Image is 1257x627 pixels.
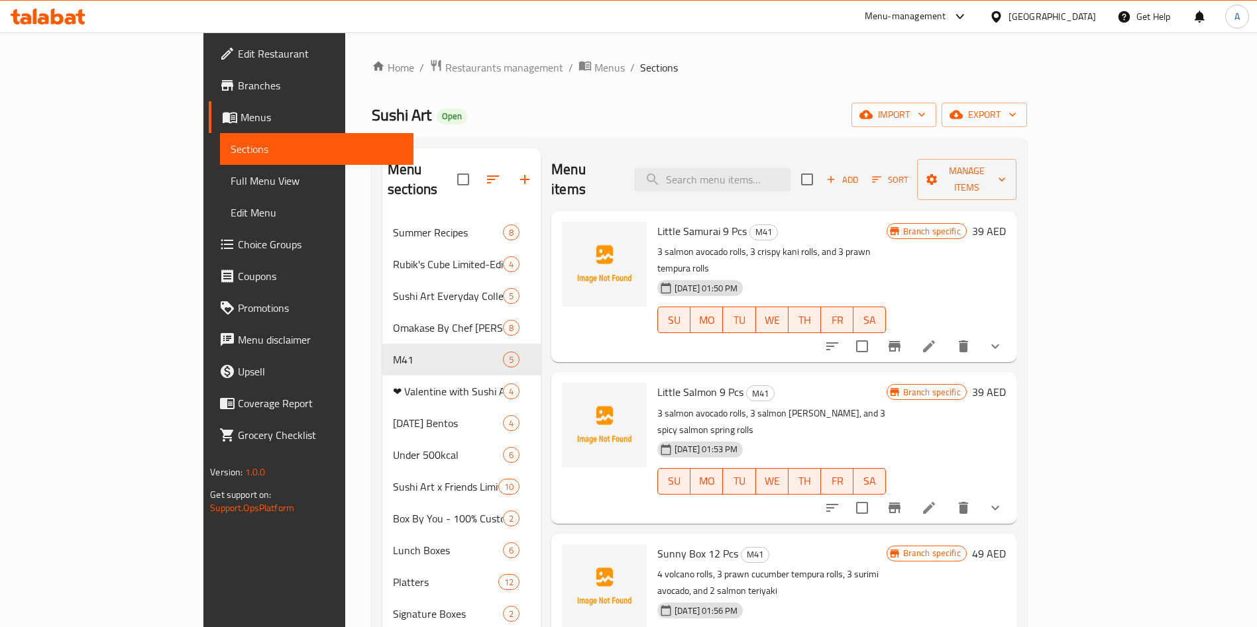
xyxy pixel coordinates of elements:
span: M41 [747,386,774,401]
span: Sections [640,60,678,75]
span: FR [826,471,848,491]
li: / [569,60,573,75]
span: Select to update [848,332,876,360]
div: items [503,224,519,240]
span: Sunny Box 12 Pcs [657,544,738,563]
span: Menu disclaimer [238,332,403,348]
span: 6 [504,449,519,461]
span: Get support on: [210,486,271,503]
span: 12 [499,576,519,589]
span: Sections [231,141,403,157]
button: SA [853,468,886,495]
span: WE [761,471,783,491]
span: Rubik's Cube Limited-Edition [393,256,503,272]
span: Grocery Checklist [238,427,403,443]
div: [GEOGRAPHIC_DATA] [1009,9,1096,24]
div: M415 [382,344,541,375]
span: 10 [499,481,519,493]
div: items [498,574,519,590]
a: Menus [209,101,413,133]
span: Sushi Art [372,100,431,130]
button: sort-choices [816,330,848,362]
nav: breadcrumb [372,59,1027,76]
div: M41 [749,224,778,240]
span: Sushi Art x Friends Limited Edition [393,479,498,495]
a: Menus [578,59,625,76]
span: Summer Recipes [393,224,503,240]
svg: Show Choices [987,338,1003,354]
span: 4 [504,258,519,271]
span: [DATE] 01:56 PM [669,604,743,617]
button: MO [690,307,723,333]
button: SU [657,307,690,333]
svg: Show Choices [987,500,1003,516]
span: SA [859,471,881,491]
button: TU [723,468,755,495]
div: Ramadan Bentos [393,415,503,431]
h6: 49 AED [972,544,1006,563]
a: Upsell [209,356,413,387]
span: Under 500kcal [393,447,503,463]
span: Omakase By Chef [PERSON_NAME] [PERSON_NAME] [393,320,503,336]
div: items [503,383,519,399]
a: Edit menu item [921,500,937,516]
button: show more [979,330,1011,362]
li: / [630,60,635,75]
span: FR [826,311,848,330]
button: export [942,103,1027,127]
span: 4 [504,385,519,398]
div: Platters12 [382,566,541,598]
div: Lunch Boxes6 [382,534,541,566]
span: M41 [750,224,777,240]
button: TU [723,307,755,333]
a: Coupons [209,260,413,292]
button: WE [756,307,789,333]
span: M41 [741,547,769,562]
span: Full Menu View [231,173,403,189]
span: TH [794,311,816,330]
span: TH [794,471,816,491]
div: items [503,447,519,463]
div: Sushi Art x Friends Limited Edition10 [382,471,541,503]
span: 8 [504,322,519,334]
li: / [419,60,424,75]
h6: 39 AED [972,383,1006,401]
span: M41 [393,352,503,367]
span: Restaurants management [445,60,563,75]
a: Choice Groups [209,228,413,260]
button: Branch-specific-item [879,330,910,362]
div: Sushi Art Everyday Collection5 [382,280,541,312]
span: Manage items [928,163,1006,196]
p: 4 volcano rolls, 3 prawn cucumber tempura rolls, 3 surimi avocado, and 2 salmon teriyaki [657,566,886,599]
span: [DATE] 01:50 PM [669,282,743,295]
div: items [503,606,519,622]
span: 1.0.0 [245,463,266,481]
span: [DATE] Bentos [393,415,503,431]
button: Add section [509,164,541,195]
a: Grocery Checklist [209,419,413,451]
div: M41 [746,385,775,401]
span: Branch specific [898,386,966,399]
button: Sort [869,169,912,190]
div: Summer Recipes8 [382,217,541,248]
button: sort-choices [816,492,848,524]
div: Box By You - 100% Customizable Box2 [382,503,541,534]
div: ❤ Valentine with Sushi Art4 [382,375,541,407]
span: Little Salmon 9 Pcs [657,382,743,402]
h2: Menu items [551,160,618,199]
a: Menu disclaimer [209,324,413,356]
span: Branch specific [898,547,966,559]
button: TH [789,468,821,495]
span: Signature Boxes [393,606,503,622]
span: TU [728,471,750,491]
div: items [503,288,519,304]
div: items [498,479,519,495]
span: Version: [210,463,243,481]
a: Edit menu item [921,338,937,354]
span: 5 [504,354,519,366]
div: items [503,352,519,367]
div: items [503,510,519,526]
span: Edit Restaurant [238,46,403,62]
